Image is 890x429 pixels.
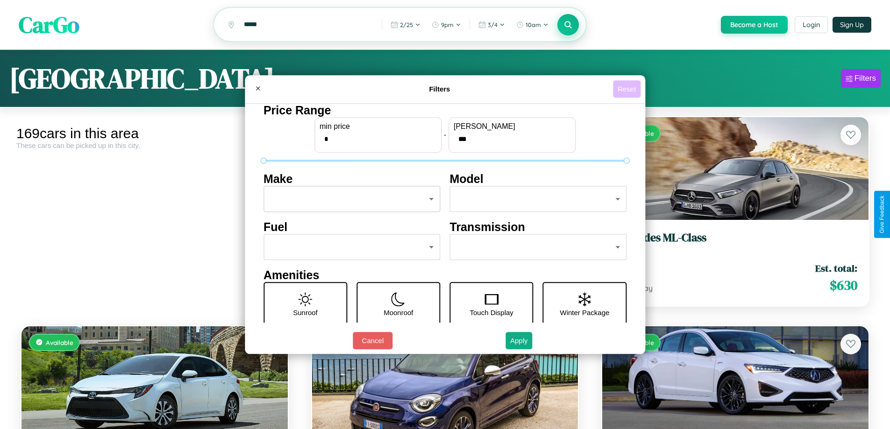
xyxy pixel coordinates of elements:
button: 2/25 [386,17,425,32]
h4: Price Range [263,104,627,117]
button: Filters [841,69,881,88]
span: 3 / 4 [488,21,498,28]
div: Give Feedback [879,196,885,233]
span: $ 630 [830,276,857,295]
button: 10am [512,17,553,32]
span: Est. total: [815,261,857,275]
div: 169 cars in this area [16,126,293,141]
p: Touch Display [470,306,513,319]
p: Moonroof [384,306,413,319]
span: CarGo [19,9,79,40]
span: 10am [526,21,541,28]
h1: [GEOGRAPHIC_DATA] [9,59,275,98]
p: Winter Package [560,306,610,319]
label: min price [320,122,436,131]
button: Sign Up [833,17,871,33]
button: Become a Host [721,16,788,34]
h4: Model [450,172,627,186]
h4: Transmission [450,220,627,234]
h3: Mercedes ML-Class [613,231,857,245]
label: [PERSON_NAME] [454,122,570,131]
button: Cancel [353,332,392,349]
h4: Make [263,172,441,186]
button: 9pm [427,17,466,32]
button: 3/4 [474,17,510,32]
span: Available [46,338,73,346]
div: Filters [854,74,876,83]
button: Apply [506,332,533,349]
h4: Filters [266,85,613,93]
h4: Amenities [263,268,627,282]
a: Mercedes ML-Class2014 [613,231,857,254]
p: Sunroof [293,306,318,319]
div: These cars can be picked up in this city. [16,141,293,149]
h4: Fuel [263,220,441,234]
span: 9pm [441,21,454,28]
p: - [444,128,446,141]
button: Reset [613,80,641,98]
button: Login [795,16,828,33]
span: 2 / 25 [400,21,413,28]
